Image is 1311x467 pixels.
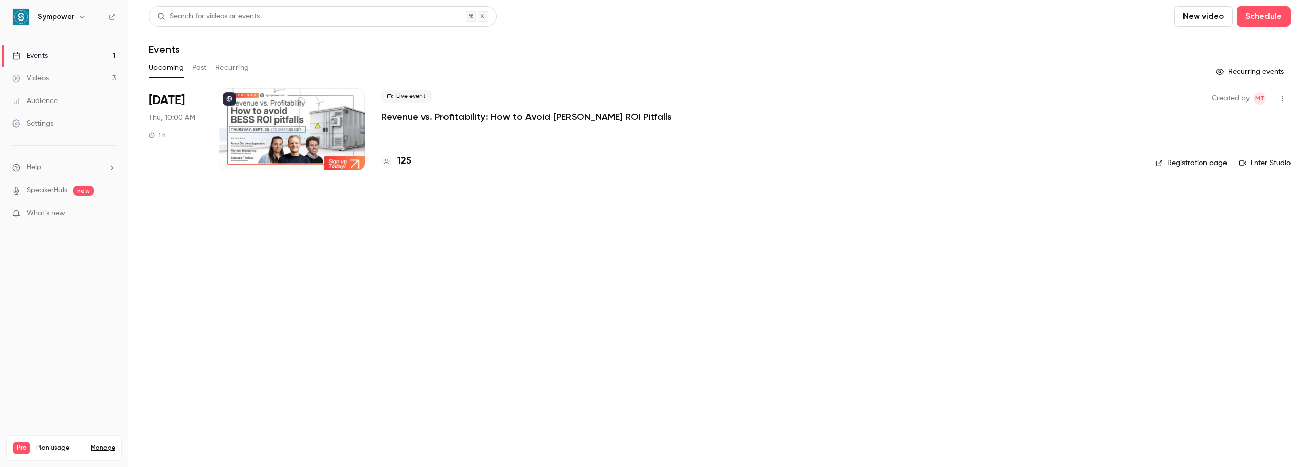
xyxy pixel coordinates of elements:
[1237,6,1291,27] button: Schedule
[149,43,180,55] h1: Events
[103,209,116,218] iframe: Noticeable Trigger
[1211,64,1291,80] button: Recurring events
[381,90,432,103] span: Live event
[381,111,672,123] a: Revenue vs. Profitability: How to Avoid [PERSON_NAME] ROI Pitfalls
[149,88,202,170] div: Sep 25 Thu, 10:00 AM (Europe/Amsterdam)
[157,11,260,22] div: Search for videos or events
[192,59,207,76] button: Past
[215,59,249,76] button: Recurring
[1239,158,1291,168] a: Enter Studio
[12,73,49,84] div: Videos
[27,208,65,219] span: What's new
[149,59,184,76] button: Upcoming
[1212,92,1250,105] span: Created by
[13,9,29,25] img: Sympower
[73,186,94,196] span: new
[13,442,30,454] span: Pro
[381,154,411,168] a: 125
[91,444,115,452] a: Manage
[12,162,116,173] li: help-dropdown-opener
[149,92,185,109] span: [DATE]
[27,162,41,173] span: Help
[27,185,67,196] a: SpeakerHub
[12,118,53,129] div: Settings
[12,51,48,61] div: Events
[1174,6,1233,27] button: New video
[12,96,58,106] div: Audience
[1254,92,1266,105] span: Manon Thomas
[149,113,195,123] span: Thu, 10:00 AM
[36,444,84,452] span: Plan usage
[1156,158,1227,168] a: Registration page
[397,154,411,168] h4: 125
[38,12,74,22] h6: Sympower
[149,131,166,139] div: 1 h
[1255,92,1264,105] span: MT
